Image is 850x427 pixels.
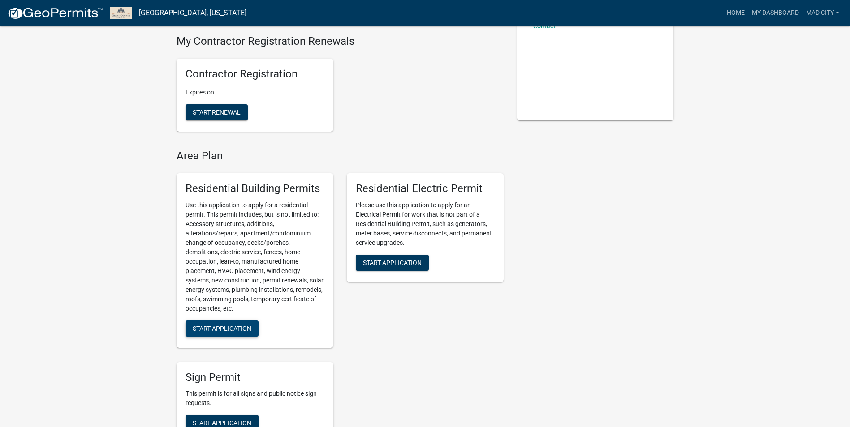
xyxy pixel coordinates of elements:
button: Start Application [186,320,259,337]
h5: Residential Building Permits [186,182,324,195]
a: Contact [533,22,556,30]
p: This permit is for all signs and public notice sign requests. [186,389,324,408]
img: Grant County, Indiana [110,7,132,19]
p: Please use this application to apply for an Electrical Permit for work that is not part of a Resi... [356,201,495,248]
p: Use this application to apply for a residential permit. This permit includes, but is not limited ... [186,201,324,313]
span: Start Renewal [193,109,241,116]
h5: Residential Electric Permit [356,182,495,195]
a: [GEOGRAPHIC_DATA], [US_STATE] [139,5,246,21]
h5: Contractor Registration [186,68,324,81]
h4: Area Plan [177,149,504,162]
span: Start Application [193,419,251,427]
h5: Sign Permit [186,371,324,384]
h4: My Contractor Registration Renewals [177,35,504,48]
span: Start Application [363,259,422,266]
a: My Dashboard [748,4,803,21]
a: mad city [803,4,843,21]
a: Home [723,4,748,21]
span: Start Application [193,325,251,332]
wm-registration-list-section: My Contractor Registration Renewals [177,35,504,139]
button: Start Renewal [186,104,248,120]
button: Start Application [356,255,429,271]
p: Expires on [186,88,324,97]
